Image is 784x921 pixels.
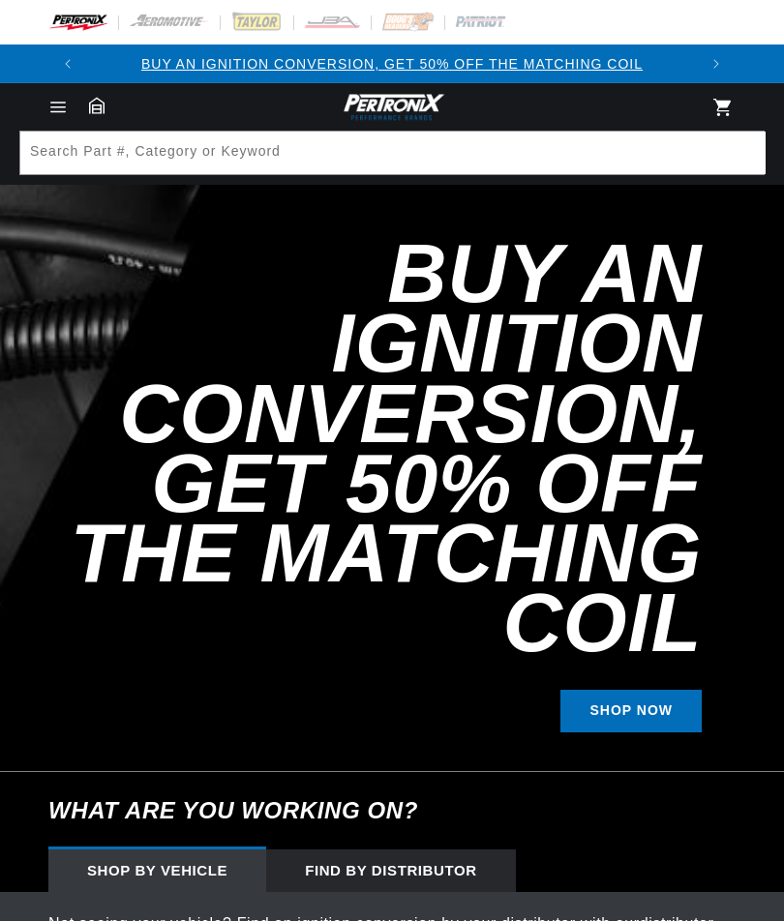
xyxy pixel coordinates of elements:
[266,849,516,892] div: Find by Distributor
[87,53,697,74] div: 1 of 3
[141,56,643,72] a: BUY AN IGNITION CONVERSION, GET 50% OFF THE MATCHING COIL
[48,239,702,659] h2: Buy an Ignition Conversion, Get 50% off the Matching Coil
[721,132,764,174] button: Search Part #, Category or Keyword
[37,97,79,118] summary: Menu
[48,849,266,892] div: Shop by vehicle
[20,132,766,174] input: Search Part #, Category or Keyword
[697,45,736,83] button: Translation missing: en.sections.announcements.next_announcement
[339,91,445,123] img: Pertronix
[87,53,697,74] div: Announcement
[560,690,702,733] a: SHOP NOW
[89,97,105,114] a: Garage: 0 item(s)
[48,45,87,83] button: Translation missing: en.sections.announcements.previous_announcement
